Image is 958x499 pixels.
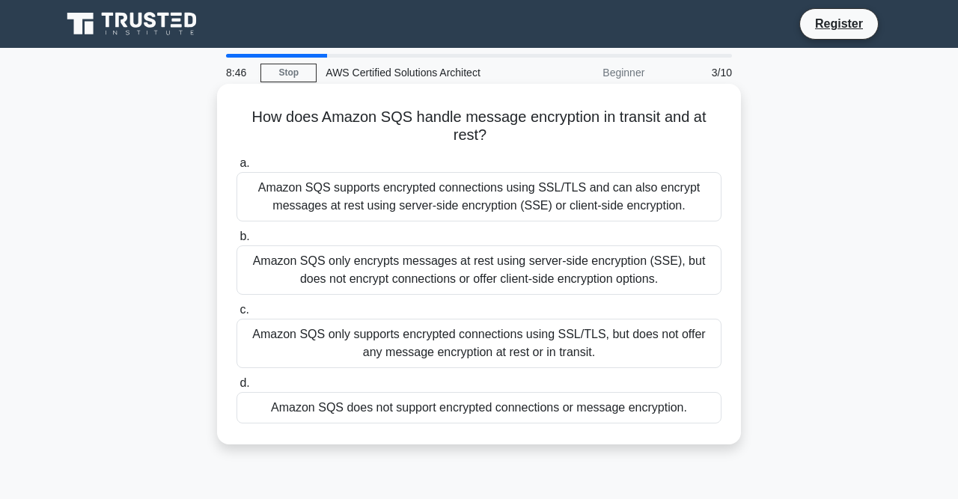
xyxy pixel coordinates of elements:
div: Amazon SQS only encrypts messages at rest using server-side encryption (SSE), but does not encryp... [237,245,721,295]
h5: How does Amazon SQS handle message encryption in transit and at rest? [235,108,723,145]
span: d. [239,376,249,389]
div: Amazon SQS does not support encrypted connections or message encryption. [237,392,721,423]
div: 3/10 [653,58,741,88]
div: Beginner [522,58,653,88]
div: AWS Certified Solutions Architect [317,58,522,88]
span: a. [239,156,249,169]
span: c. [239,303,248,316]
div: 8:46 [217,58,260,88]
div: Amazon SQS supports encrypted connections using SSL/TLS and can also encrypt messages at rest usi... [237,172,721,221]
span: b. [239,230,249,242]
div: Amazon SQS only supports encrypted connections using SSL/TLS, but does not offer any message encr... [237,319,721,368]
a: Stop [260,64,317,82]
a: Register [806,14,872,33]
